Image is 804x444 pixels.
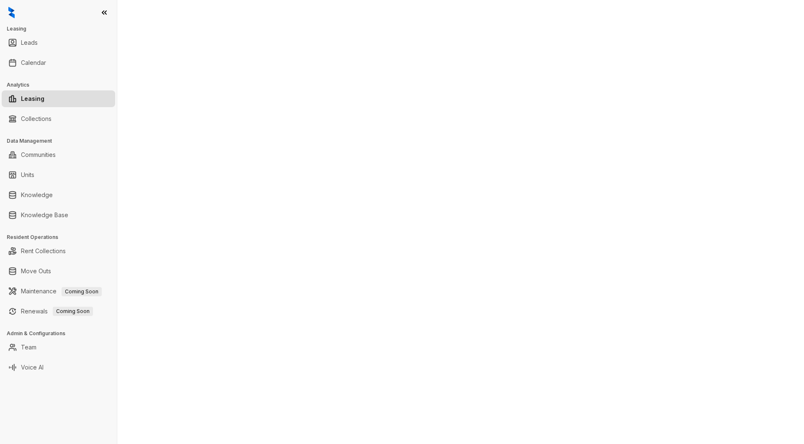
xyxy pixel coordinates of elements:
[2,283,115,300] li: Maintenance
[21,167,34,183] a: Units
[2,359,115,376] li: Voice AI
[7,25,117,33] h3: Leasing
[21,54,46,71] a: Calendar
[62,287,102,296] span: Coming Soon
[7,81,117,89] h3: Analytics
[2,146,115,163] li: Communities
[7,234,117,241] h3: Resident Operations
[2,34,115,51] li: Leads
[21,303,93,320] a: RenewalsComing Soon
[2,167,115,183] li: Units
[2,54,115,71] li: Calendar
[21,359,44,376] a: Voice AI
[21,263,51,280] a: Move Outs
[2,207,115,223] li: Knowledge Base
[2,243,115,259] li: Rent Collections
[21,110,52,127] a: Collections
[21,243,66,259] a: Rent Collections
[2,90,115,107] li: Leasing
[21,339,36,356] a: Team
[21,90,44,107] a: Leasing
[2,187,115,203] li: Knowledge
[2,263,115,280] li: Move Outs
[2,303,115,320] li: Renewals
[53,307,93,316] span: Coming Soon
[2,110,115,127] li: Collections
[7,330,117,337] h3: Admin & Configurations
[2,339,115,356] li: Team
[8,7,15,18] img: logo
[7,137,117,145] h3: Data Management
[21,187,53,203] a: Knowledge
[21,207,68,223] a: Knowledge Base
[21,34,38,51] a: Leads
[21,146,56,163] a: Communities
